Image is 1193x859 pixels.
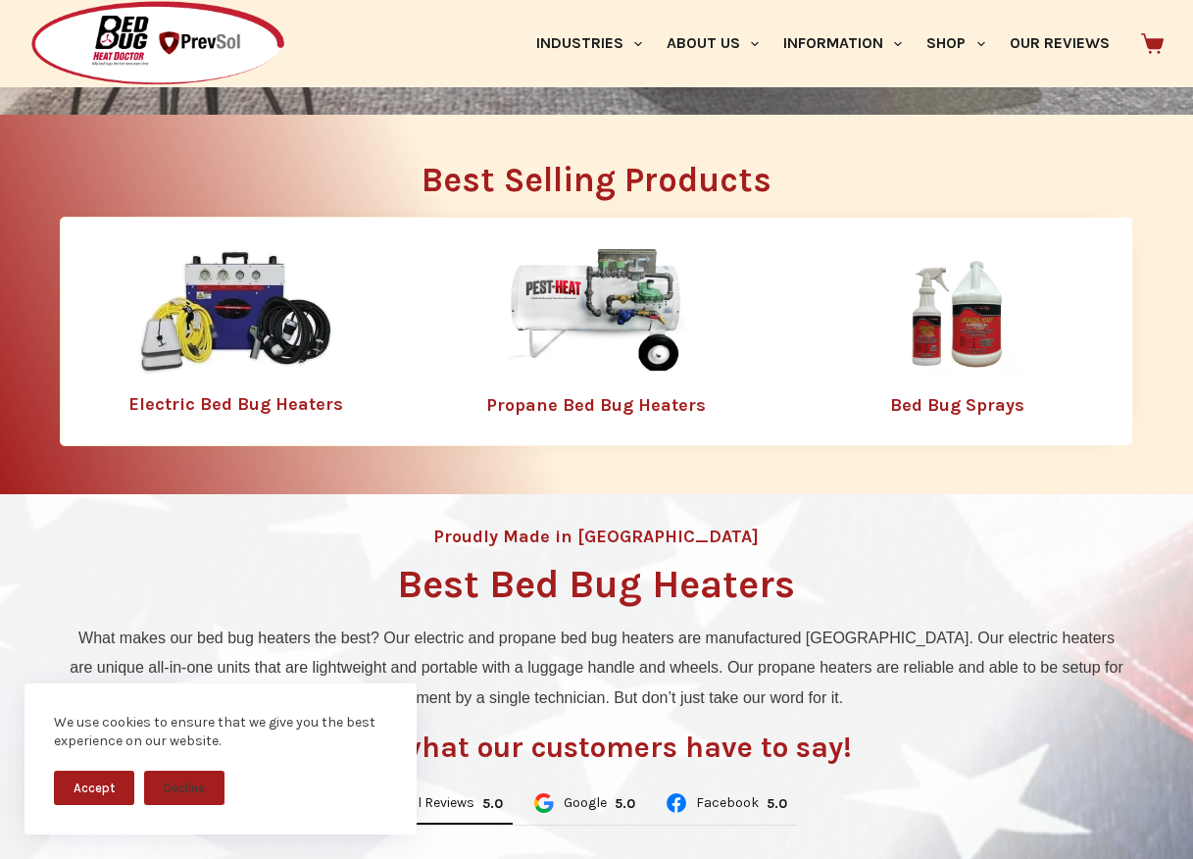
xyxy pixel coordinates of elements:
[397,565,795,604] h1: Best Bed Bug Heaters
[16,8,75,67] button: Open LiveChat chat widget
[615,795,635,812] div: Rating: 5.0 out of 5
[128,393,343,415] a: Electric Bed Bug Heaters
[615,795,635,812] div: 5.0
[482,795,503,812] div: Rating: 5.0 out of 5
[144,771,224,805] button: Decline
[890,394,1024,416] a: Bed Bug Sprays
[486,394,706,416] a: Propane Bed Bug Heaters
[767,795,787,812] div: 5.0
[341,733,852,762] h3: See what our customers have to say!
[60,163,1133,197] h2: Best Selling Products
[70,624,1123,713] p: What makes our bed bug heaters the best? Our electric and propane bed bug heaters are manufacture...
[767,795,787,812] div: Rating: 5.0 out of 5
[433,528,759,545] h4: Proudly Made in [GEOGRAPHIC_DATA]
[54,771,134,805] button: Accept
[482,795,503,812] div: 5.0
[54,713,387,751] div: We use cookies to ensure that we give you the best experience on our website.
[564,796,607,810] span: Google
[696,796,759,810] span: Facebook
